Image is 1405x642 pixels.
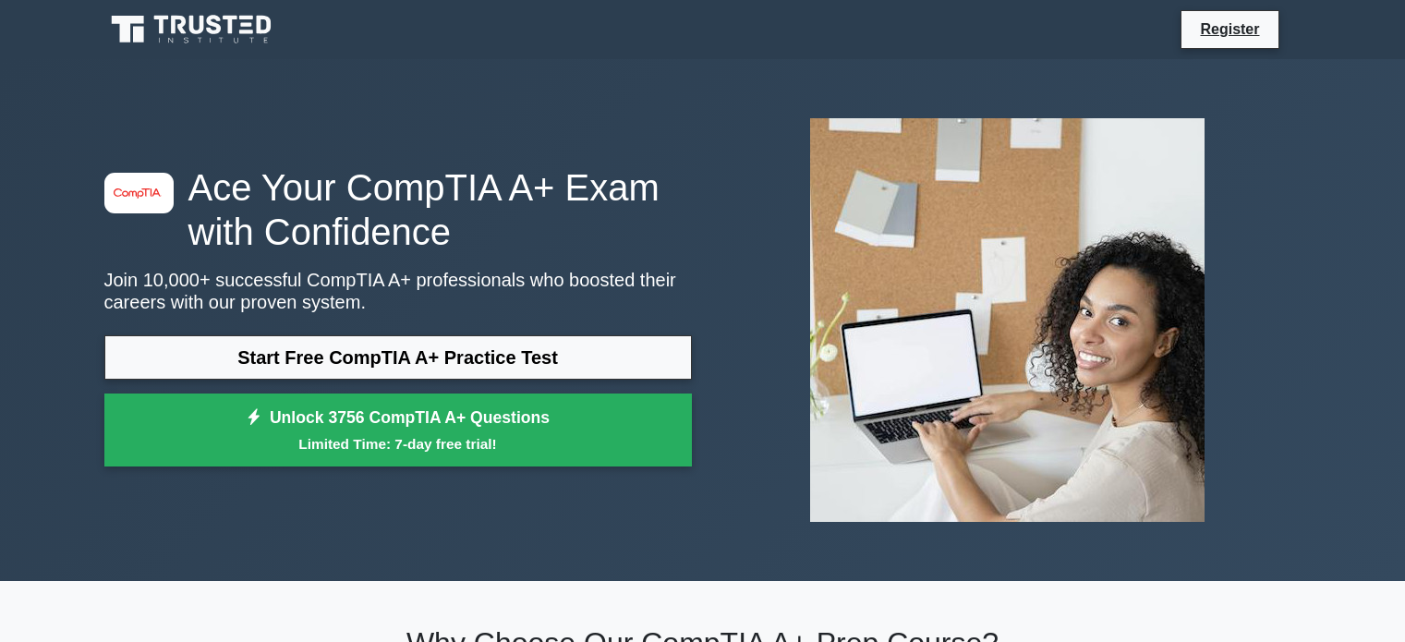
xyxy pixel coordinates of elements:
[104,335,692,380] a: Start Free CompTIA A+ Practice Test
[127,433,669,454] small: Limited Time: 7-day free trial!
[104,394,692,467] a: Unlock 3756 CompTIA A+ QuestionsLimited Time: 7-day free trial!
[104,165,692,254] h1: Ace Your CompTIA A+ Exam with Confidence
[104,269,692,313] p: Join 10,000+ successful CompTIA A+ professionals who boosted their careers with our proven system.
[1189,18,1270,41] a: Register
